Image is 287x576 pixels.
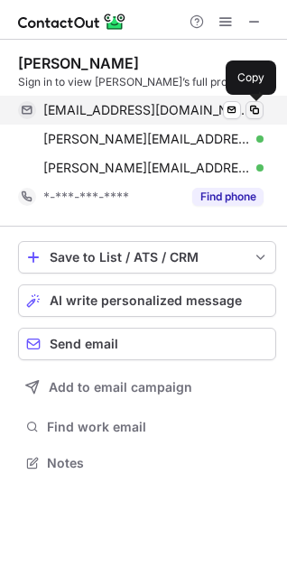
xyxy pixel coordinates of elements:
span: Notes [47,455,269,471]
span: [PERSON_NAME][EMAIL_ADDRESS][PERSON_NAME][DOMAIN_NAME] [43,160,250,176]
button: Send email [18,328,276,360]
div: Sign in to view [PERSON_NAME]’s full profile [18,74,276,90]
img: ContactOut v5.3.10 [18,11,126,33]
span: Send email [50,337,118,351]
button: Add to email campaign [18,371,276,404]
button: Notes [18,451,276,476]
button: Reveal Button [192,188,264,206]
span: AI write personalized message [50,293,242,308]
button: Find work email [18,414,276,440]
div: Save to List / ATS / CRM [50,250,245,265]
span: [PERSON_NAME][EMAIL_ADDRESS][PERSON_NAME][DOMAIN_NAME] [43,131,250,147]
div: [PERSON_NAME] [18,54,139,72]
span: [EMAIL_ADDRESS][DOMAIN_NAME] [43,102,250,118]
button: save-profile-one-click [18,241,276,274]
button: AI write personalized message [18,284,276,317]
span: Find work email [47,419,269,435]
span: Add to email campaign [49,380,192,395]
